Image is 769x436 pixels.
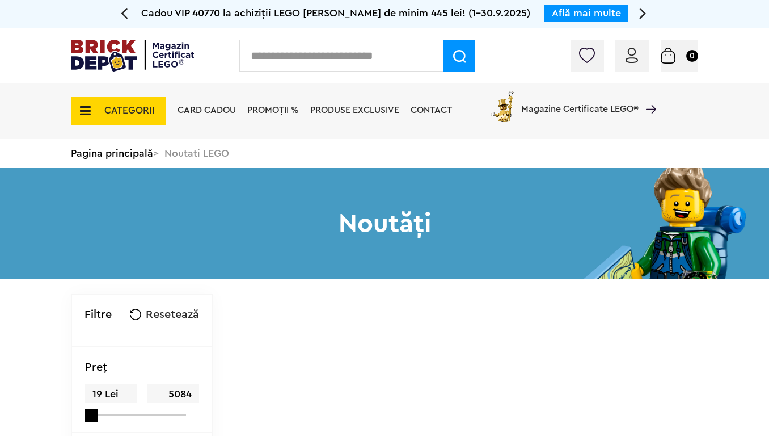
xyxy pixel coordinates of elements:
small: 0 [686,50,698,62]
div: > Noutati LEGO [71,139,698,168]
span: 5084 Lei [147,384,198,419]
a: Magazine Certificate LEGO® [639,90,656,99]
a: Card Cadou [178,106,236,115]
p: Filtre [84,309,112,320]
span: Cadou VIP 40770 la achiziții LEGO [PERSON_NAME] de minim 445 lei! (1-30.9.2025) [141,8,530,18]
a: Produse exclusive [310,106,399,115]
span: 19 Lei [85,384,137,405]
a: Contact [411,106,452,115]
span: CATEGORII [104,106,155,115]
p: Preţ [85,362,107,373]
a: Află mai multe [552,8,621,18]
span: Magazine Certificate LEGO® [521,89,639,115]
a: PROMOȚII % [247,106,299,115]
span: Resetează [146,309,199,320]
a: Pagina principală [71,148,153,158]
